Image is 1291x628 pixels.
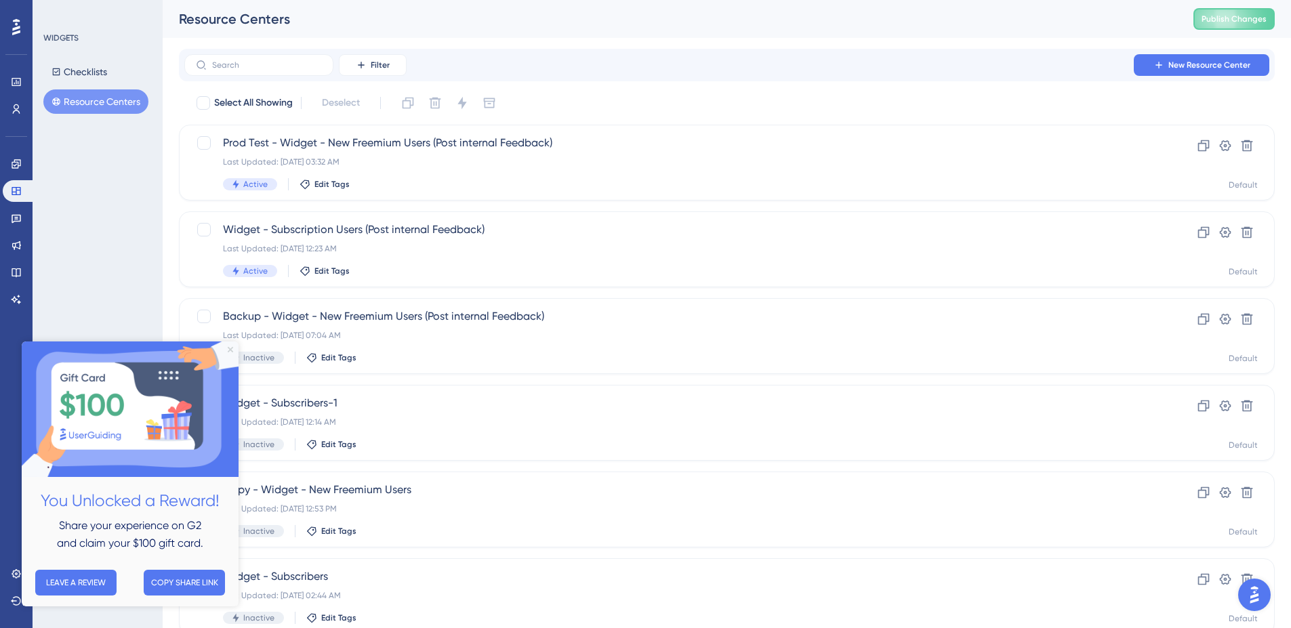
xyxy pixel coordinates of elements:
[321,352,356,363] span: Edit Tags
[243,526,274,537] span: Inactive
[1229,613,1258,624] div: Default
[1229,526,1258,537] div: Default
[223,308,1122,325] span: Backup - Widget - New Freemium Users (Post internal Feedback)
[223,482,1122,498] span: Copy - Widget - New Freemium Users
[1229,180,1258,190] div: Default
[11,146,206,173] h2: You Unlocked a Reward!
[223,222,1122,238] span: Widget - Subscription Users (Post internal Feedback)
[223,330,1122,341] div: Last Updated: [DATE] 07:04 AM
[310,91,372,115] button: Deselect
[306,352,356,363] button: Edit Tags
[223,503,1122,514] div: Last Updated: [DATE] 12:53 PM
[223,243,1122,254] div: Last Updated: [DATE] 12:23 AM
[1168,60,1250,70] span: New Resource Center
[1229,440,1258,451] div: Default
[223,568,1122,585] span: Widget - Subscribers
[43,60,115,84] button: Checklists
[43,33,79,43] div: WIDGETS
[321,439,356,450] span: Edit Tags
[306,612,356,623] button: Edit Tags
[1229,353,1258,364] div: Default
[1134,54,1269,76] button: New Resource Center
[206,5,211,11] div: Close Preview
[122,228,203,254] button: COPY SHARE LINK
[300,266,350,276] button: Edit Tags
[243,266,268,276] span: Active
[1229,266,1258,277] div: Default
[314,179,350,190] span: Edit Tags
[223,156,1122,167] div: Last Updated: [DATE] 03:32 AM
[321,526,356,537] span: Edit Tags
[1193,8,1275,30] button: Publish Changes
[223,417,1122,427] div: Last Updated: [DATE] 12:14 AM
[243,439,274,450] span: Inactive
[223,395,1122,411] span: Widget - Subscribers-1
[322,95,360,111] span: Deselect
[243,612,274,623] span: Inactive
[1202,14,1267,24] span: Publish Changes
[1234,574,1275,615] iframe: UserGuiding AI Assistant Launcher
[223,135,1122,151] span: Prod Test - Widget - New Freemium Users (Post internal Feedback)
[37,177,180,190] span: Share your experience on G2
[35,195,182,208] span: and claim your $100 gift card.
[214,95,293,111] span: Select All Showing
[314,266,350,276] span: Edit Tags
[300,179,350,190] button: Edit Tags
[371,60,390,70] span: Filter
[339,54,407,76] button: Filter
[321,612,356,623] span: Edit Tags
[223,590,1122,601] div: Last Updated: [DATE] 02:44 AM
[243,179,268,190] span: Active
[212,60,322,70] input: Search
[306,439,356,450] button: Edit Tags
[43,89,148,114] button: Resource Centers
[179,9,1160,28] div: Resource Centers
[306,526,356,537] button: Edit Tags
[243,352,274,363] span: Inactive
[14,228,95,254] button: LEAVE A REVIEW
